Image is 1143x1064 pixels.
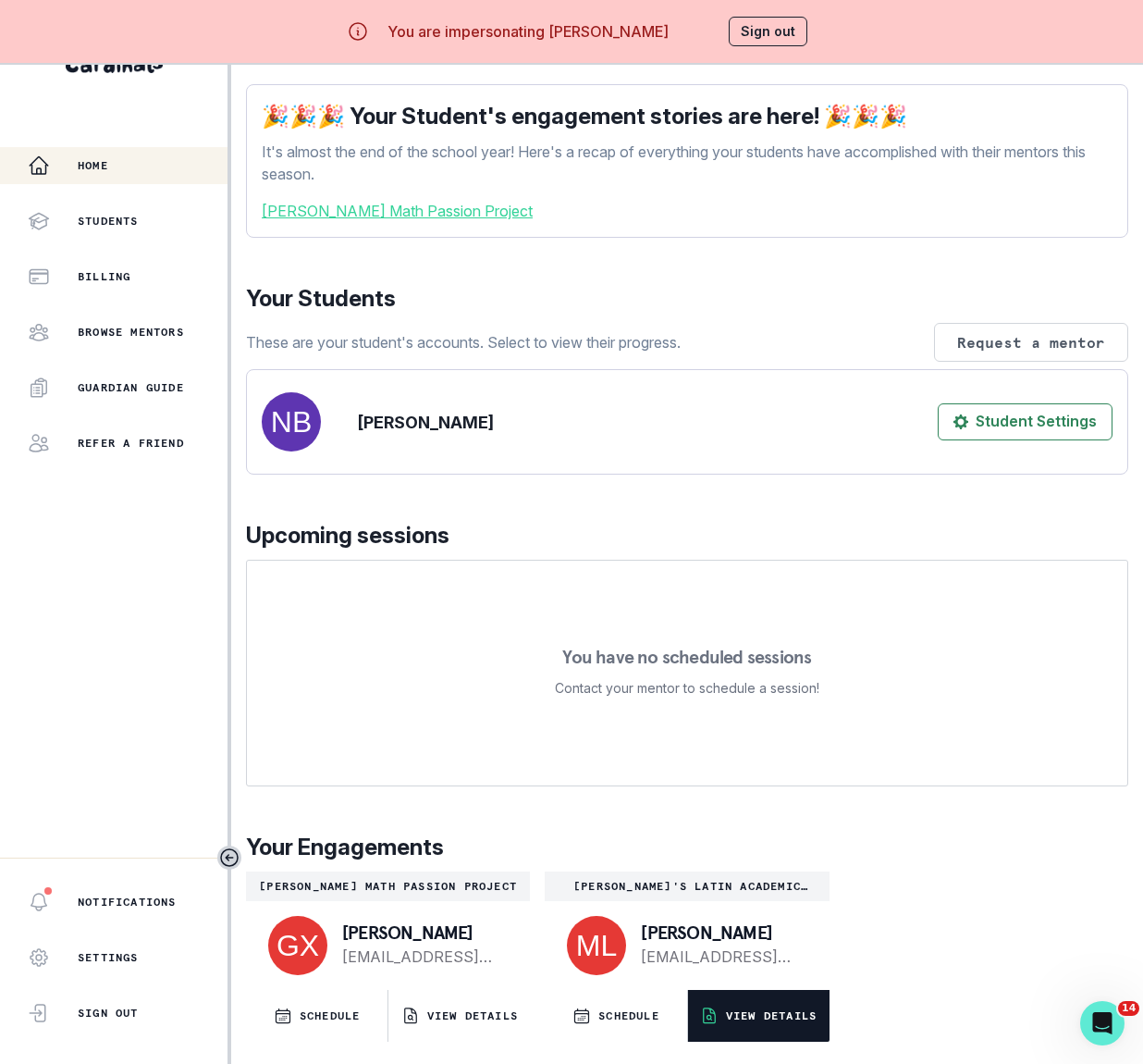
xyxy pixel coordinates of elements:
p: Contact your mentor to schedule a session! [555,677,819,699]
p: [PERSON_NAME] [358,410,494,435]
p: It's almost the end of the school year! Here's a recap of everything your students have accomplis... [262,141,1112,185]
button: VIEW DETAILS [688,990,830,1042]
p: Settings [78,950,139,965]
span: 14 [1118,1001,1139,1016]
p: VIEW DETAILS [427,1008,518,1023]
button: VIEW DETAILS [388,990,530,1042]
p: You are impersonating [PERSON_NAME] [387,20,669,43]
button: Student Settings [938,403,1112,440]
img: svg [268,916,327,975]
p: Guardian Guide [78,380,184,395]
p: VIEW DETAILS [726,1008,817,1023]
p: [PERSON_NAME] [342,923,500,942]
a: [EMAIL_ADDRESS][DOMAIN_NAME] [342,946,500,968]
p: Refer a friend [78,436,184,451]
p: Upcoming sessions [246,519,1128,552]
p: [PERSON_NAME] [641,923,799,942]
p: Sign Out [78,1006,139,1021]
p: Your Engagements [246,831,1128,864]
img: svg [262,392,321,452]
a: [EMAIL_ADDRESS][PERSON_NAME][DOMAIN_NAME] [641,946,799,968]
button: Request a mentor [934,323,1128,362]
img: svg [567,916,626,975]
button: SCHEDULE [246,990,387,1042]
p: 🎉🎉🎉 Your Student's engagement stories are here! 🎉🎉🎉 [262,100,1112,133]
p: Billing [78,269,130,284]
p: [PERSON_NAME]'s Latin Academic Mentorship [552,879,821,894]
p: Browse Mentors [78,325,184,340]
iframe: Intercom live chat [1080,1001,1125,1045]
p: You have no scheduled sessions [562,648,811,666]
button: Sign out [729,17,807,46]
p: [PERSON_NAME] Math Passion Project [253,879,522,894]
p: SCHEDULE [300,1008,361,1023]
a: [PERSON_NAME] Math Passion Project [262,200,1112,222]
p: These are your student's accounts. Select to view their progress. [246,331,681,353]
p: SCHEDULE [598,1008,659,1023]
p: Home [78,158,108,173]
button: Toggle sidebar [217,846,241,870]
p: Your Students [246,282,1128,315]
button: SCHEDULE [545,990,686,1042]
p: Students [78,214,139,229]
p: Notifications [78,895,177,909]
